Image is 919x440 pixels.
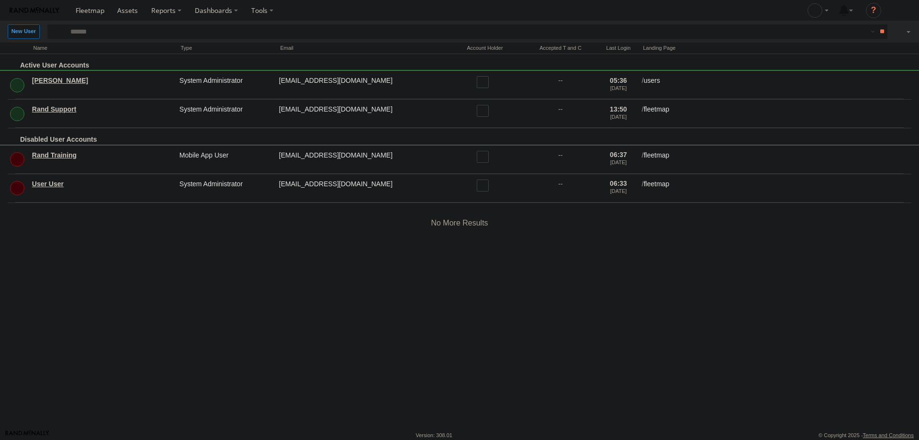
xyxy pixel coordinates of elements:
[278,75,445,95] div: service@odysseygroupllc.com
[640,103,911,124] div: fleetmap
[640,44,904,53] div: Landing Page
[640,178,911,199] div: fleetmap
[32,105,173,113] a: Rand Support
[178,44,274,53] div: Type
[640,75,911,95] div: users
[8,24,40,38] label: Create New User
[818,432,914,438] div: © Copyright 2025 -
[856,24,876,38] label: Search Filter Options
[178,149,274,170] div: Mobile App User
[600,178,637,199] div: 06:33 [DATE]
[5,430,49,440] a: Visit our Website
[278,44,445,53] div: Email
[600,44,637,53] div: Last Login
[895,24,911,38] label: Export results as...
[863,432,914,438] a: Terms and Conditions
[640,149,911,170] div: fleetmap
[32,151,173,159] a: Rand Training
[278,103,445,124] div: odyssey@rand.com
[178,178,274,199] div: System Administrator
[600,75,637,95] div: 05:36 [DATE]
[31,44,174,53] div: Name
[178,103,274,124] div: System Administrator
[477,76,493,88] label: Read only
[278,178,445,199] div: fortraining@train.com
[416,432,452,438] div: Version: 308.01
[477,180,493,192] label: Read only
[525,44,596,53] div: Has user accepted Terms and Conditions
[32,76,173,85] a: [PERSON_NAME]
[278,149,445,170] div: randtraining@rand.com
[804,3,832,18] div: Ed Pruneda
[477,151,493,163] label: Read only
[449,44,521,53] div: Account Holder
[32,180,173,188] a: User User
[60,24,67,38] label: Search Query
[908,44,919,53] span: Refresh
[866,3,881,18] i: ?
[600,149,637,170] div: 06:37 [DATE]
[477,105,493,117] label: Read only
[10,7,59,14] img: rand-logo.svg
[178,75,274,95] div: System Administrator
[600,103,637,124] div: 13:50 [DATE]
